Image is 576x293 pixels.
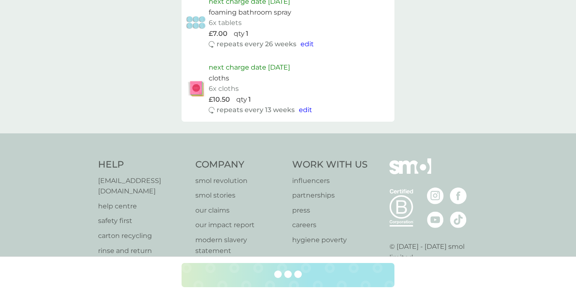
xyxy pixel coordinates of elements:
[195,220,284,230] a: our impact report
[292,235,368,245] a: hygiene poverty
[389,158,431,187] img: smol
[195,235,284,256] a: modern slavery statement
[98,158,187,171] h4: Help
[217,39,296,50] p: repeats every 26 weeks
[217,105,295,115] p: repeats every 13 weeks
[195,205,284,216] a: our claims
[98,245,187,256] a: rinse and return
[292,190,368,201] a: partnerships
[246,28,248,39] p: 1
[299,106,312,114] span: edit
[301,39,314,50] button: edit
[292,175,368,186] a: influencers
[209,62,290,73] p: next charge date [DATE]
[450,188,467,204] img: visit the smol Facebook page
[292,220,368,230] a: careers
[292,205,368,216] a: press
[292,158,368,171] h4: Work With Us
[299,105,312,115] button: edit
[209,28,227,39] p: £7.00
[209,94,230,105] p: £10.50
[195,158,284,171] h4: Company
[234,28,245,39] p: qty
[427,188,444,204] img: visit the smol Instagram page
[427,211,444,228] img: visit the smol Youtube page
[195,175,284,186] a: smol revolution
[98,215,187,226] a: safety first
[98,201,187,212] a: help centre
[98,230,187,241] a: carton recycling
[195,190,284,201] a: smol stories
[248,94,251,105] p: 1
[209,73,229,84] p: cloths
[98,175,187,197] a: [EMAIL_ADDRESS][DOMAIN_NAME]
[301,40,314,48] span: edit
[209,18,242,28] p: 6x tablets
[209,83,239,94] p: 6x cloths
[450,211,467,228] img: visit the smol Tiktok page
[209,7,291,18] p: foaming bathroom spray
[389,241,478,263] p: © [DATE] - [DATE] smol limited
[236,94,247,105] p: qty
